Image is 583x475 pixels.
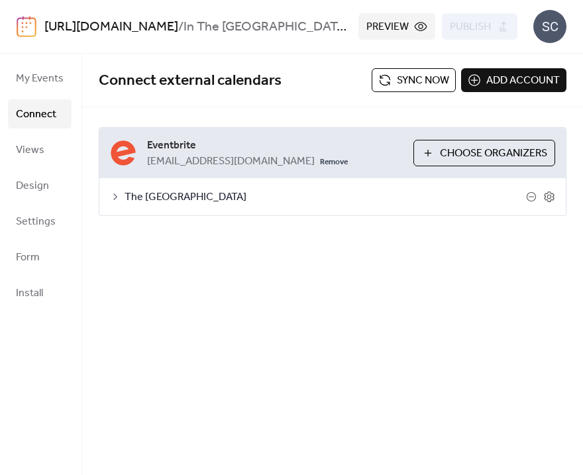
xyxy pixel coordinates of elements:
[8,242,72,272] a: Form
[413,140,555,166] button: Choose Organizers
[17,16,36,37] img: logo
[486,73,560,89] span: Add account
[147,138,403,154] span: Eventbrite
[16,104,56,125] span: Connect
[184,15,352,40] b: In The [GEOGRAPHIC_DATA]!
[16,68,64,89] span: My Events
[147,154,315,170] span: [EMAIL_ADDRESS][DOMAIN_NAME]
[16,247,40,268] span: Form
[16,211,56,233] span: Settings
[533,10,566,43] div: SC
[110,140,136,166] img: eventbrite
[99,66,282,95] span: Connect external calendars
[440,146,547,162] span: Choose Organizers
[16,176,49,197] span: Design
[372,68,456,92] button: Sync now
[8,207,72,236] a: Settings
[8,99,72,129] a: Connect
[125,189,526,205] span: The [GEOGRAPHIC_DATA]
[358,13,435,40] button: Preview
[8,171,72,200] a: Design
[16,283,43,304] span: Install
[461,68,566,92] button: Add account
[397,73,449,89] span: Sync now
[320,157,348,168] span: Remove
[8,135,72,164] a: Views
[44,15,178,40] a: [URL][DOMAIN_NAME]
[178,15,184,40] b: /
[16,140,44,161] span: Views
[366,19,409,35] span: Preview
[8,64,72,93] a: My Events
[8,278,72,307] a: Install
